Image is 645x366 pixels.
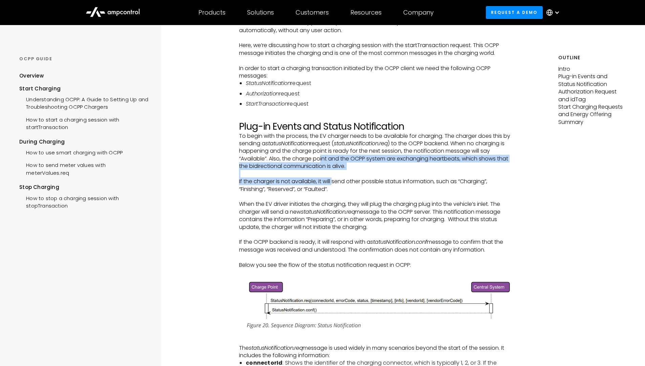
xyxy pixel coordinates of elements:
[19,72,44,85] a: Overview
[486,6,543,19] a: Request a demo
[249,344,303,352] em: statusNotification.req
[19,113,148,133] a: How to start a charging session with startTransaction
[239,238,513,254] p: If the OCPP backend is ready, it will respond with a message to confirm that the message was rece...
[296,9,329,16] div: Customers
[19,56,148,62] div: OCPP GUIDE
[246,79,291,87] em: StatusNotification
[558,103,626,119] p: Start Charging Requests and Energy Offering
[239,65,513,80] p: In order to start a charging transaction initiated by the OCPP client we need the following OCPP ...
[265,139,310,147] em: statusNotification
[558,65,626,73] p: Intro
[558,54,626,61] h5: Outline
[239,193,513,200] p: ‍
[247,9,274,16] div: Solutions
[350,9,382,16] div: Resources
[239,178,513,193] p: If the charger is not available, it will send other possible status information, such as “Chargin...
[19,72,44,80] div: Overview
[239,34,513,42] p: ‍
[334,139,388,147] em: statusNotification.req
[239,200,513,231] p: When the EV driver initiates the charging, they will plug the charging plug into the vehicle’s in...
[239,132,513,170] p: To begin with the process, the EV charger needs to be available for charging. The charger does th...
[198,9,225,16] div: Products
[403,9,434,16] div: Company
[239,113,513,121] p: ‍
[239,121,513,132] h2: Plug-in Events and Status Notification
[239,261,513,269] p: Below you see the flow of the status notification request in OCPP:
[239,57,513,64] p: ‍
[246,100,288,108] em: StartTransaction
[239,269,513,276] p: ‍
[239,344,513,360] p: The message is used widely in many scenarios beyond the start of the session. It includes the fol...
[246,90,513,98] li: request
[19,158,148,178] a: How to send meter values with meterValues.req
[239,231,513,238] p: ‍
[370,238,427,246] em: statusNotification.conf
[239,170,513,178] p: ‍
[246,90,279,98] em: Authorization
[239,276,513,333] img: status notification request in OCPP
[558,73,626,88] p: Plug-in Events and Status Notification
[239,254,513,261] p: ‍
[246,100,513,108] li: request
[19,184,148,191] div: Stop Charging
[239,42,513,57] p: Here, we’re discussing how to start a charging session with the startTransaction request. This OC...
[558,88,626,103] p: Authorization Request and idTag
[558,119,626,126] p: Summary
[246,80,513,87] li: request
[19,92,148,113] a: Understanding OCPP: A Guide to Setting Up and Troubleshooting OCPP Chargers
[301,208,355,216] em: statusNotification.req
[239,337,513,344] p: ‍
[19,138,148,146] div: During Charging
[19,85,148,92] div: Start Charging
[19,146,123,158] a: How to use smart charging with OCPP
[19,191,148,212] a: How to stop a charging session with stopTransaction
